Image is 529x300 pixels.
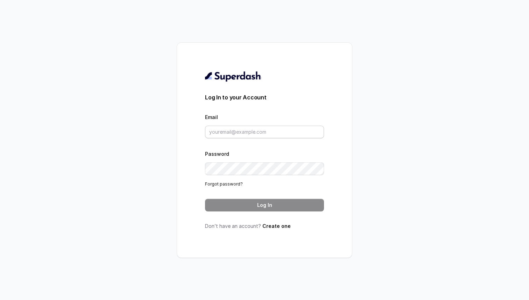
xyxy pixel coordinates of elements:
[205,71,261,82] img: light.svg
[205,199,324,211] button: Log In
[205,93,324,102] h3: Log In to your Account
[262,223,291,229] a: Create one
[205,223,324,230] p: Don’t have an account?
[205,114,218,120] label: Email
[205,126,324,138] input: youremail@example.com
[205,181,243,187] a: Forgot password?
[205,151,229,157] label: Password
